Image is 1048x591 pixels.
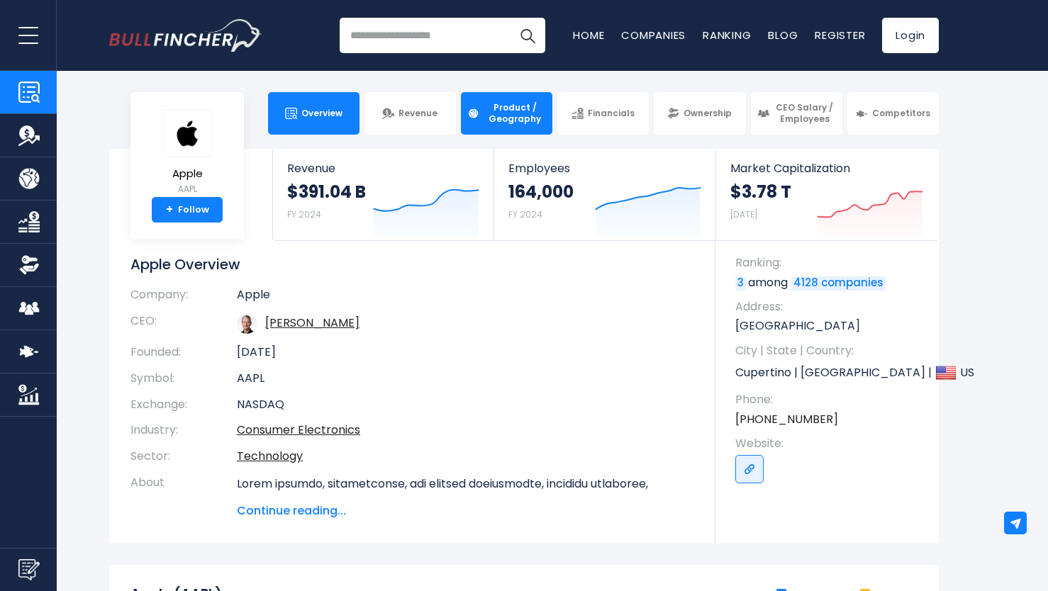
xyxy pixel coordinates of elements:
img: tim-cook.jpg [237,314,257,334]
a: Companies [621,28,686,43]
strong: + [166,203,173,216]
span: Address: [735,299,925,315]
a: Go to link [735,455,764,483]
a: Home [573,28,604,43]
small: FY 2024 [287,208,321,220]
strong: $391.04 B [287,181,366,203]
p: among [735,275,925,291]
a: Login [882,18,939,53]
span: Overview [301,108,342,119]
span: City | State | Country: [735,343,925,359]
a: Blog [768,28,798,43]
a: 3 [735,276,746,291]
span: Phone: [735,392,925,407]
span: Continue reading... [237,502,694,519]
th: About [130,470,237,519]
span: Apple [162,168,212,180]
span: Market Capitalization [730,162,923,175]
a: Product / Geography [461,92,552,135]
p: Cupertino | [GEOGRAPHIC_DATA] | US [735,362,925,383]
a: Technology [237,448,303,464]
span: Ranking: [735,255,925,271]
a: Competitors [847,92,939,135]
span: Ownership [684,108,732,119]
td: AAPL [237,366,694,392]
a: Ownership [654,92,745,135]
th: CEO: [130,308,237,339]
a: +Follow [152,197,223,223]
td: NASDAQ [237,392,694,418]
a: CEO Salary / Employees [751,92,842,135]
a: Go to homepage [109,19,262,52]
td: Apple [237,288,694,308]
small: [DATE] [730,208,757,220]
th: Industry: [130,417,237,444]
strong: $3.78 T [730,181,791,203]
th: Symbol: [130,366,237,392]
a: Consumer Electronics [237,422,360,438]
a: Employees 164,000 FY 2024 [494,149,715,240]
a: [PHONE_NUMBER] [735,412,838,427]
a: 4128 companies [791,276,886,291]
th: Founded: [130,339,237,366]
span: Competitors [872,108,930,119]
img: Bullfincher logo [109,19,262,52]
span: Revenue [398,108,437,119]
a: Ranking [703,28,751,43]
small: AAPL [162,183,212,196]
span: Employees [508,162,701,175]
a: ceo [265,315,359,331]
span: Financials [588,108,635,119]
a: Apple AAPL [162,109,213,198]
button: Search [510,18,545,53]
a: Register [815,28,865,43]
span: Website: [735,436,925,451]
strong: 164,000 [508,181,574,203]
td: [DATE] [237,339,694,366]
p: [GEOGRAPHIC_DATA] [735,318,925,334]
span: Product / Geography [484,102,546,124]
img: Ownership [18,254,40,276]
th: Sector: [130,444,237,470]
a: Overview [268,92,359,135]
h1: Apple Overview [130,255,694,274]
th: Exchange: [130,392,237,418]
a: Revenue $391.04 B FY 2024 [273,149,494,240]
a: Market Capitalization $3.78 T [DATE] [716,149,937,240]
span: CEO Salary / Employees [774,102,836,124]
th: Company: [130,288,237,308]
a: Revenue [364,92,456,135]
a: Financials [557,92,649,135]
small: FY 2024 [508,208,542,220]
span: Revenue [287,162,479,175]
